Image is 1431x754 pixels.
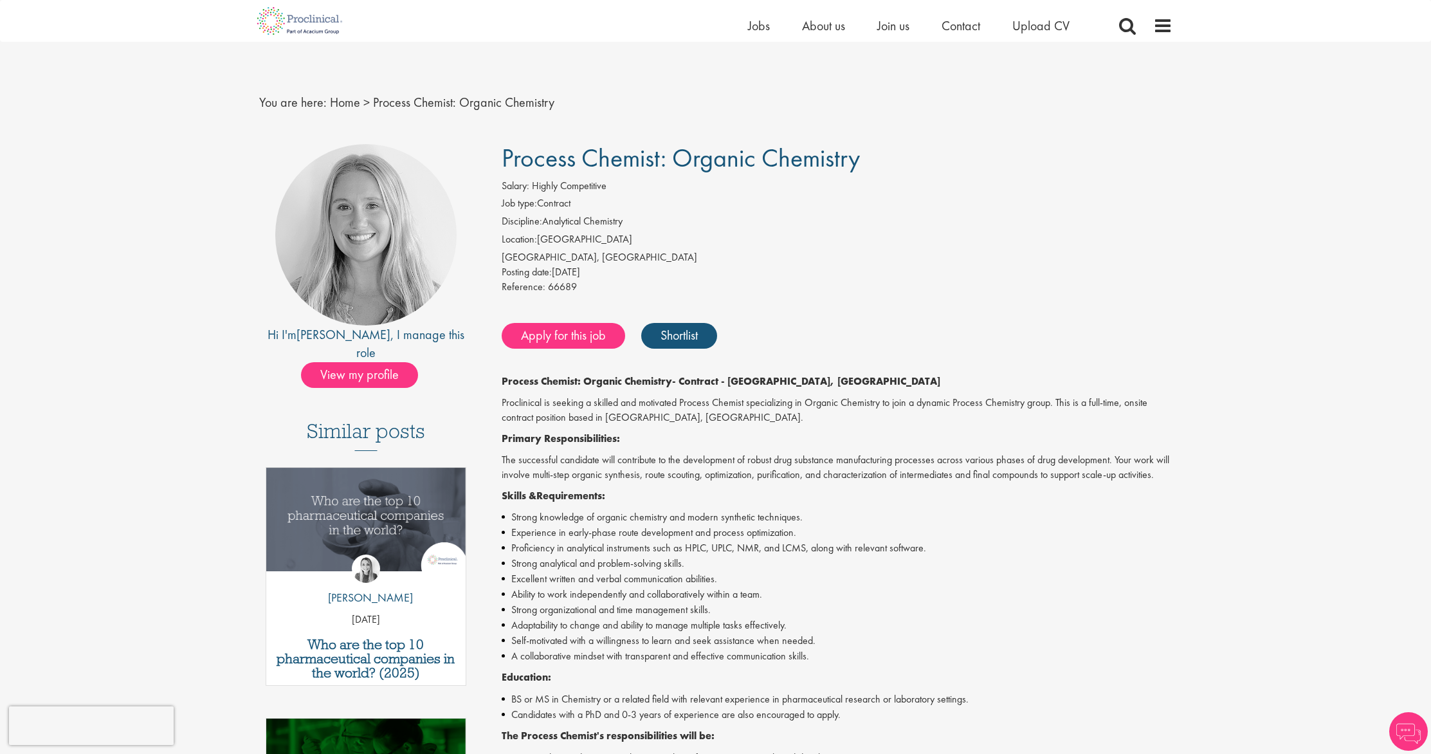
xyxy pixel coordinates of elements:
[301,362,418,388] span: View my profile
[502,280,545,295] label: Reference:
[502,265,1172,280] div: [DATE]
[502,196,1172,214] li: Contract
[259,94,327,111] span: You are here:
[877,17,909,34] a: Join us
[502,214,542,229] label: Discipline:
[502,232,1172,250] li: [GEOGRAPHIC_DATA]
[502,265,552,279] span: Posting date:
[532,179,606,192] span: Highly Competitive
[502,707,1172,722] li: Candidates with a PhD and 0-3 years of experience are also encouraged to apply.
[266,468,466,571] img: Top 10 pharmaceutical companies in the world 2025
[536,489,605,502] strong: Requirements:
[330,94,360,111] a: breadcrumb link
[259,326,473,362] div: Hi I'm , I manage this role
[502,214,1172,232] li: Analytical Chemistry
[502,196,537,211] label: Job type:
[502,489,536,502] strong: Skills &
[352,555,380,583] img: Hannah Burke
[502,142,860,174] span: Process Chemist: Organic Chemistry
[318,589,413,606] p: [PERSON_NAME]
[502,602,1172,618] li: Strong organizational and time management skills.
[275,144,457,326] img: imeage of recruiter Shannon Briggs
[266,612,466,627] p: [DATE]
[318,555,413,612] a: Hannah Burke [PERSON_NAME]
[502,232,537,247] label: Location:
[502,648,1172,664] li: A collaborative mindset with transparent and effective communication skills.
[373,94,554,111] span: Process Chemist: Organic Chemistry
[502,618,1172,633] li: Adaptability to change and ability to manage multiple tasks effectively.
[502,729,715,742] strong: The Process Chemist's responsibilities will be:
[942,17,980,34] a: Contact
[273,638,460,680] a: Who are the top 10 pharmaceutical companies in the world? (2025)
[502,323,625,349] a: Apply for this job
[301,365,431,382] a: View my profile
[502,179,529,194] label: Salary:
[1389,712,1428,751] img: Chatbot
[748,17,770,34] a: Jobs
[502,633,1172,648] li: Self-motivated with a willingness to learn and seek assistance when needed.
[1012,17,1070,34] a: Upload CV
[802,17,845,34] a: About us
[641,323,717,349] a: Shortlist
[502,510,1172,525] li: Strong knowledge of organic chemistry and modern synthetic techniques.
[502,250,1172,265] div: [GEOGRAPHIC_DATA], [GEOGRAPHIC_DATA]
[9,706,174,745] iframe: reCAPTCHA
[266,468,466,582] a: Link to a post
[502,571,1172,587] li: Excellent written and verbal communication abilities.
[548,280,577,293] span: 66689
[307,420,425,451] h3: Similar posts
[502,525,1172,540] li: Experience in early-phase route development and process optimization.
[363,94,370,111] span: >
[502,432,620,445] strong: Primary Responsibilities:
[502,540,1172,556] li: Proficiency in analytical instruments such as HPLC, UPLC, NMR, and LCMS, along with relevant soft...
[502,670,551,684] strong: Education:
[672,374,940,388] strong: - Contract - [GEOGRAPHIC_DATA], [GEOGRAPHIC_DATA]
[502,587,1172,602] li: Ability to work independently and collaboratively within a team.
[296,326,390,343] a: [PERSON_NAME]
[502,396,1172,425] p: Proclinical is seeking a skilled and motivated Process Chemist specializing in Organic Chemistry ...
[502,692,1172,707] li: BS or MS in Chemistry or a related field with relevant experience in pharmaceutical research or l...
[502,374,672,388] strong: Process Chemist: Organic Chemistry
[502,556,1172,571] li: Strong analytical and problem-solving skills.
[502,453,1172,483] p: The successful candidate will contribute to the development of robust drug substance manufacturin...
